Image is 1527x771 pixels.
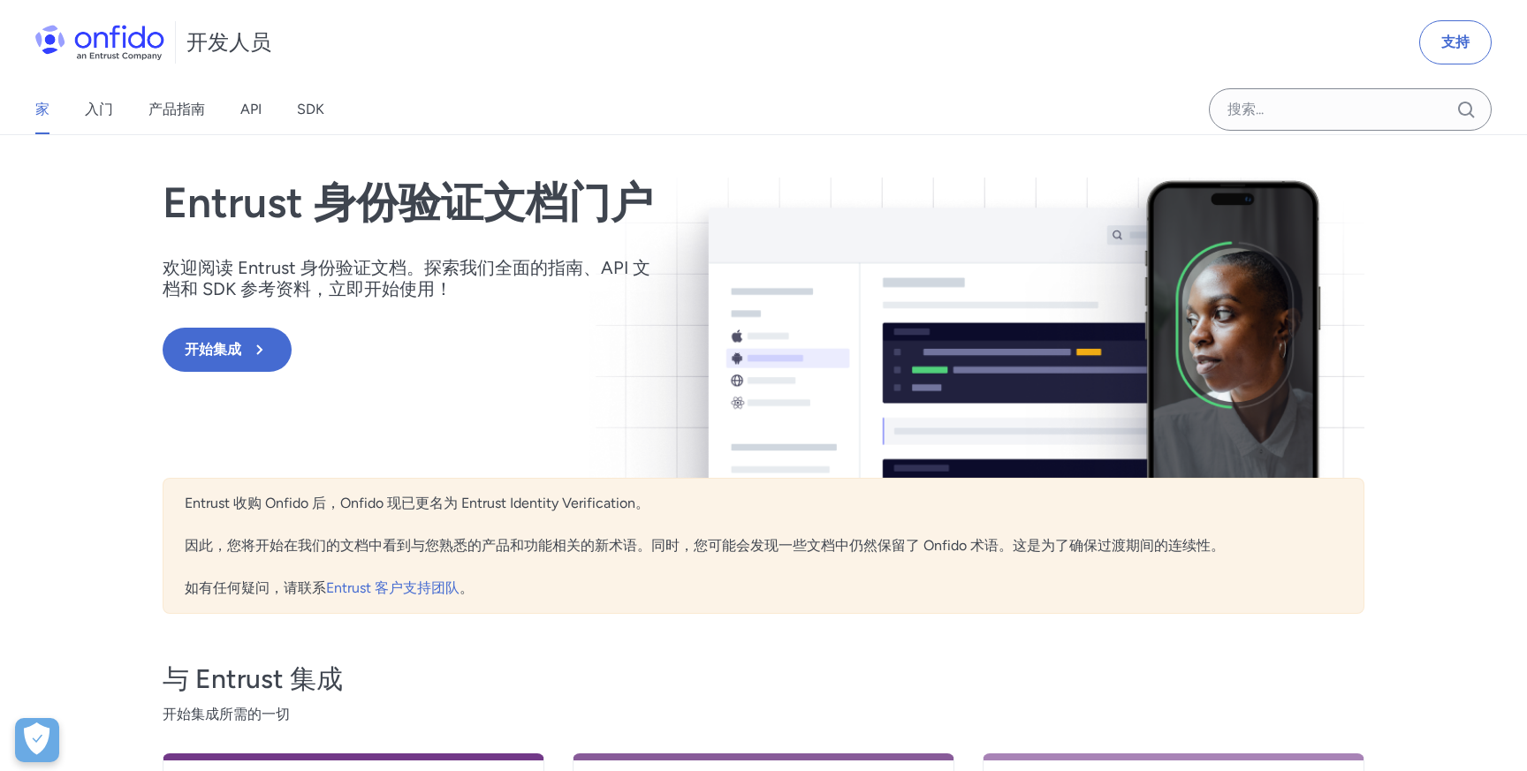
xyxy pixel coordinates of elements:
[1209,88,1492,131] input: Onfido 搜索输入字段
[148,101,205,117] font: 产品指南
[15,718,59,762] div: Cookie Preferences
[297,101,324,117] font: SDK
[85,101,113,117] font: 入门
[163,328,657,372] a: 开始集成
[1419,20,1492,64] a: 支持
[185,537,1225,554] font: 因此，您将开始在我们的文档中看到与您熟悉的产品和功能相关的新术语。同时，您可能会发现一些文档中仍然保留了 Onfido 术语。这是为了确保过渡期间的连续性。
[163,257,650,299] font: 欢迎阅读 Entrust 身份验证文档。探索我们全面的指南、API 文档和 SDK 参考资料，立即开始使用！
[185,579,326,596] font: 如有任何疑问，请联系
[163,177,653,228] font: Entrust 身份验证文档门户
[297,85,324,134] a: SDK
[35,25,164,60] img: Onfido 标志
[35,101,49,117] font: 家
[186,29,271,55] font: 开发人员
[1441,34,1470,50] font: 支持
[148,85,205,134] a: 产品指南
[185,495,650,511] font: Entrust 收购 Onfido 后，Onfido 现已更名为 Entrust Identity Verification。
[15,718,59,762] button: Open Preferences
[35,85,49,134] a: 家
[85,85,113,134] a: 入门
[163,706,290,722] font: 开始集成所需的一切
[240,85,262,134] a: API
[163,662,343,695] font: 与 Entrust 集成
[185,341,241,358] font: 开始集成
[240,101,262,117] font: API
[460,579,474,596] font: 。
[326,579,460,596] a: Entrust 客户支持团队
[163,328,292,372] button: 开始集成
